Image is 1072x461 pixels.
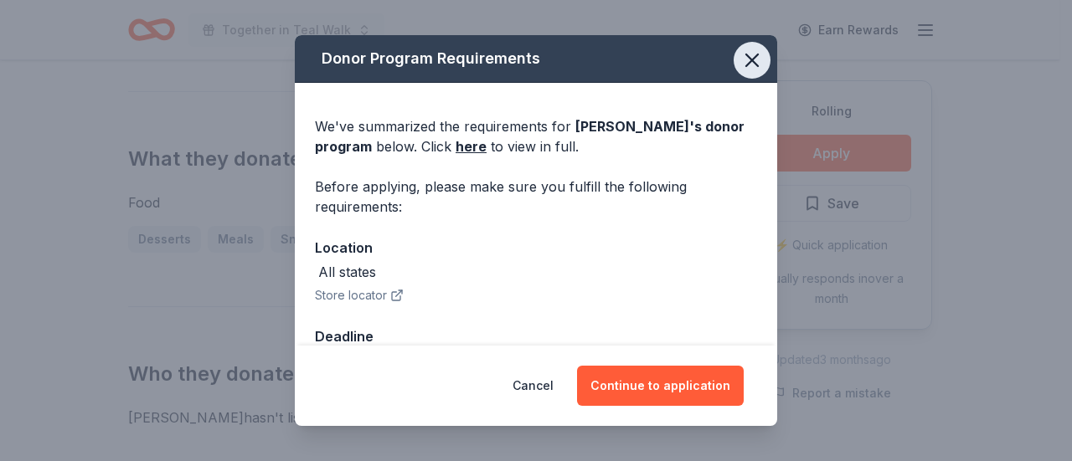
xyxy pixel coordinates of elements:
[318,262,376,282] div: All states
[315,285,404,305] button: Store locator
[295,35,777,83] div: Donor Program Requirements
[315,116,757,156] div: We've summarized the requirements for below. Click to view in full.
[315,325,757,347] div: Deadline
[456,136,487,156] a: here
[577,366,744,406] button: Continue to application
[315,237,757,259] div: Location
[513,366,554,406] button: Cancel
[315,177,757,217] div: Before applying, please make sure you fulfill the following requirements:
